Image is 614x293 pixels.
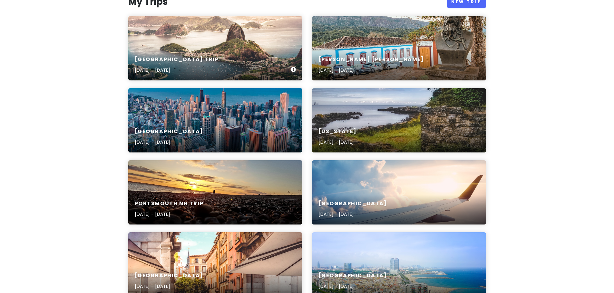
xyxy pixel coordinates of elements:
[128,160,302,224] a: silhouette of people on beach during sunsetPortsmouth NH Trip[DATE] - [DATE]
[318,56,424,63] h6: [PERSON_NAME] [PERSON_NAME]
[312,16,486,80] a: a statue of a bearded man in front of a building[PERSON_NAME] [PERSON_NAME][DATE] - [DATE]
[135,139,203,146] p: [DATE] - [DATE]
[135,128,203,135] h6: [GEOGRAPHIC_DATA]
[318,139,357,146] p: [DATE] - [DATE]
[318,67,424,74] p: [DATE] - [DATE]
[128,88,302,152] a: white and brown city buildings during daytime[GEOGRAPHIC_DATA][DATE] - [DATE]
[135,211,204,218] p: [DATE] - [DATE]
[135,272,203,279] h6: [GEOGRAPHIC_DATA]
[312,160,486,224] a: aerial photography of airliner[GEOGRAPHIC_DATA][DATE] - [DATE]
[135,56,219,63] h6: [GEOGRAPHIC_DATA] Trip
[312,88,486,152] a: green grass field near body of water during daytime[US_STATE][DATE] - [DATE]
[128,16,302,80] a: aerial photography of cityscape near sea[GEOGRAPHIC_DATA] Trip[DATE] - [DATE]
[318,283,387,290] p: [DATE] - [DATE]
[318,272,387,279] h6: [GEOGRAPHIC_DATA]
[318,211,387,218] p: [DATE] - [DATE]
[318,128,357,135] h6: [US_STATE]
[135,283,203,290] p: [DATE] - [DATE]
[135,200,204,207] h6: Portsmouth NH Trip
[135,67,219,74] p: [DATE] - [DATE]
[318,200,387,207] h6: [GEOGRAPHIC_DATA]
